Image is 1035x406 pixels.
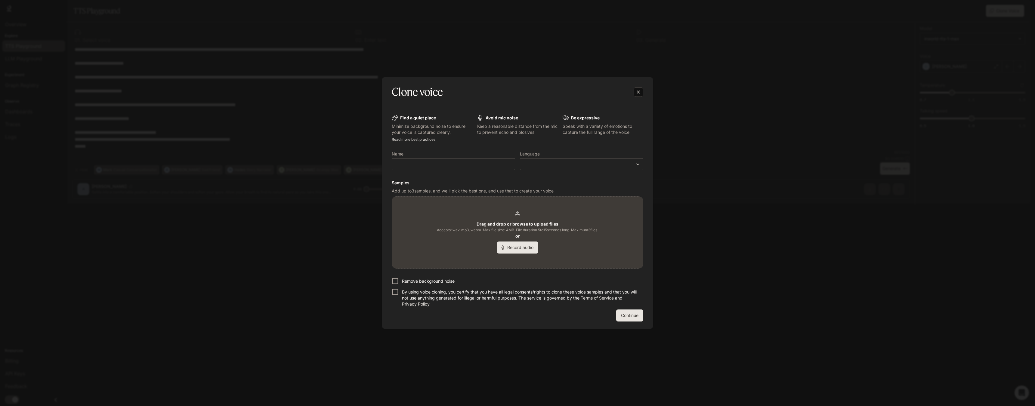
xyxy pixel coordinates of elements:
[477,221,558,226] b: Drag and drop or browse to upload files
[402,278,455,284] p: Remove background noise
[581,295,614,300] a: Terms of Service
[400,115,436,120] b: Find a quiet place
[392,180,643,186] h6: Samples
[392,123,472,135] p: Minimize background noise to ensure your voice is captured clearly.
[392,85,443,100] h5: Clone voice
[402,289,638,307] p: By using voice cloning, you certify that you have all legal consents/rights to clone these voice ...
[486,115,518,120] b: Avoid mic noise
[477,123,558,135] p: Keep a reasonable distance from the mic to prevent echo and plosives.
[392,137,435,142] a: Read more best practices
[563,123,643,135] p: Speak with a variety of emotions to capture the full range of the voice.
[520,152,540,156] p: Language
[571,115,600,120] b: Be expressive
[497,241,538,254] button: Record audio
[437,227,598,233] span: Accepts: wav, mp3, webm. Max file size: 4MB. File duration 5 to 15 seconds long. Maximum 3 files.
[515,233,520,238] b: or
[392,152,403,156] p: Name
[402,301,430,306] a: Privacy Policy
[520,161,643,167] div: ​
[392,188,643,194] p: Add up to 3 samples, and we'll pick the best one, and use that to create your voice
[616,309,643,321] button: Continue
